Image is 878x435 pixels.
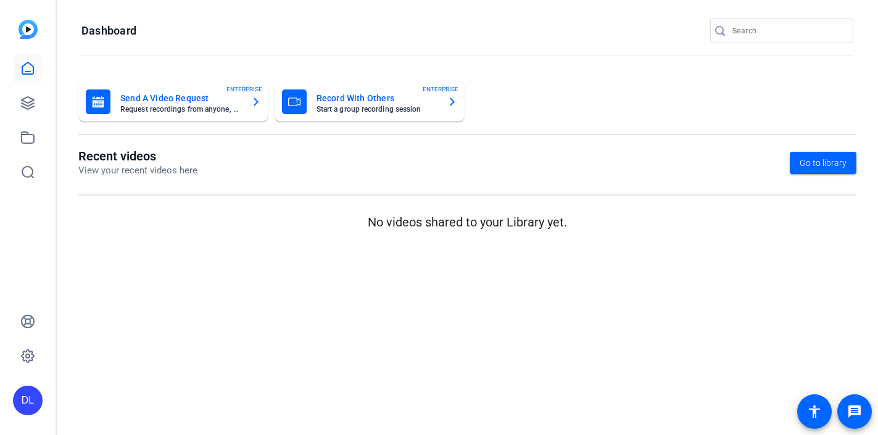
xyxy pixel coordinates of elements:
p: View your recent videos here [78,164,197,178]
mat-card-title: Send A Video Request [120,91,241,106]
button: Send A Video RequestRequest recordings from anyone, anywhereENTERPRISE [78,82,268,122]
span: Go to library [800,157,847,170]
img: blue-gradient.svg [19,20,38,39]
a: Go to library [790,152,856,174]
mat-icon: message [847,404,862,419]
div: DL [13,386,43,415]
span: ENTERPRISE [423,85,458,94]
h1: Dashboard [81,23,136,38]
button: Record With OthersStart a group recording sessionENTERPRISE [275,82,465,122]
p: No videos shared to your Library yet. [78,213,856,231]
mat-card-subtitle: Request recordings from anyone, anywhere [120,106,241,113]
span: ENTERPRISE [226,85,262,94]
input: Search [732,23,843,38]
h1: Recent videos [78,149,197,164]
mat-card-subtitle: Start a group recording session [317,106,437,113]
mat-card-title: Record With Others [317,91,437,106]
mat-icon: accessibility [807,404,822,419]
